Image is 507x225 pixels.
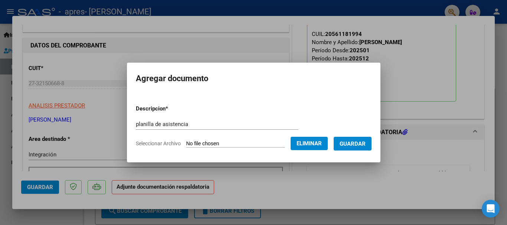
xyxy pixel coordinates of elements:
[340,140,366,147] span: Guardar
[291,137,328,150] button: Eliminar
[334,137,372,150] button: Guardar
[297,140,322,147] span: Eliminar
[136,140,181,146] span: Seleccionar Archivo
[136,72,372,86] h2: Agregar documento
[482,200,500,218] div: Open Intercom Messenger
[136,105,207,113] p: Descripcion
